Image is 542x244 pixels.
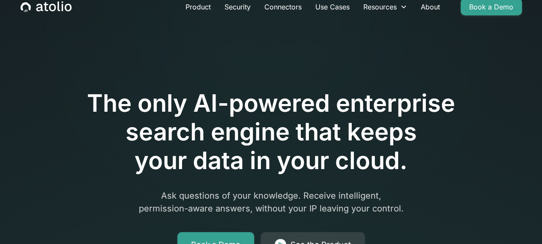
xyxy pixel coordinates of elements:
div: Resources [363,2,397,12]
h1: The only AI-powered enterprise search engine that keeps your data in your cloud. [52,89,491,176]
p: Ask questions of your knowledge. Receive intelligent, permission-aware answers, without your IP l... [107,189,436,215]
iframe: Chat Widget [499,203,542,244]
